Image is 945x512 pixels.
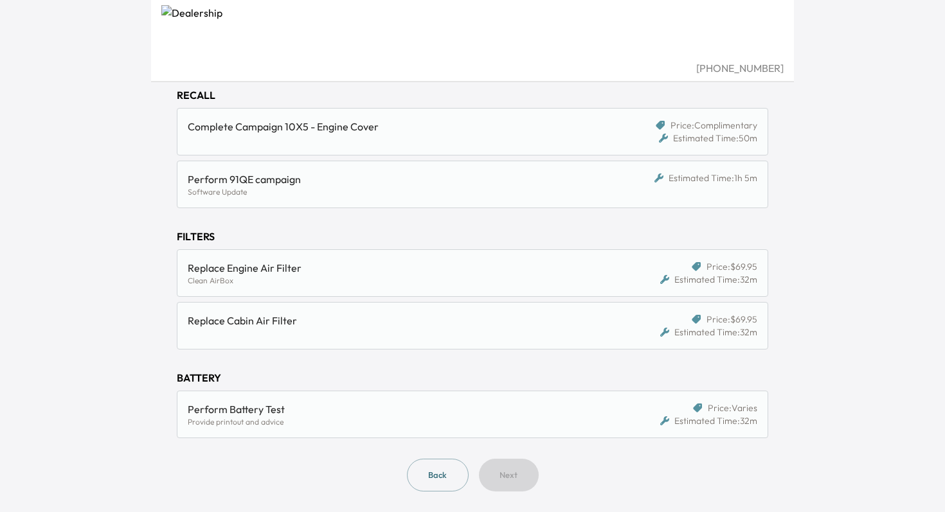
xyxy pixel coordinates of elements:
div: Perform Battery Test [188,402,605,417]
div: Estimated Time: 32m [660,414,757,427]
img: Dealership [161,5,784,60]
div: Perform 91QE campaign [188,172,605,187]
div: Provide printout and advice [188,417,605,427]
span: Price: Varies [708,402,757,414]
div: RECALL [177,87,768,103]
div: Estimated Time: 32m [660,326,757,339]
div: Estimated Time: 1h 5m [654,172,757,184]
span: Price: $69.95 [706,260,757,273]
button: Back [407,459,469,491]
div: Software Update [188,187,605,197]
div: Estimated Time: 50m [659,132,757,145]
span: Price: $69.95 [706,313,757,326]
div: Complete Campaign 10X5 - Engine Cover [188,119,605,134]
div: FILTERS [177,229,768,244]
div: Clean AirBox [188,276,605,286]
div: Replace Engine Air Filter [188,260,605,276]
span: Price: Complimentary [670,119,757,132]
div: [PHONE_NUMBER] [161,60,784,76]
div: Replace Cabin Air Filter [188,313,605,328]
div: Estimated Time: 32m [660,273,757,286]
div: BATTERY [177,370,768,385]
